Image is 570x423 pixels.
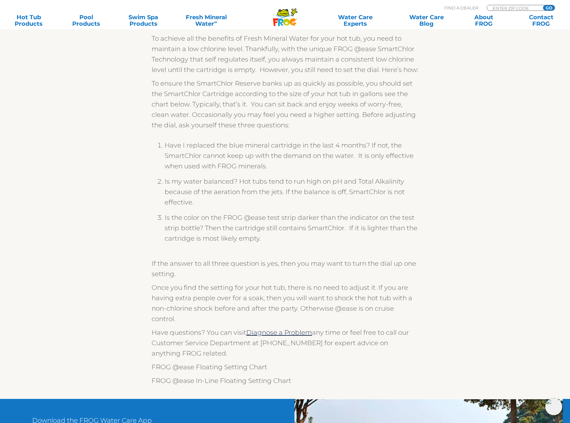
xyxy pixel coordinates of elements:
[319,14,392,27] a: Water CareExperts
[121,14,166,27] a: Swim SpaProducts
[545,398,562,415] img: openIcon
[519,14,563,27] a: ContactFROG
[165,212,418,248] li: Is the color on the FROG @ease test strip darker than the indicator on the test strip bottle? The...
[152,33,418,75] p: To achieve all the benefits of Fresh Mineral Water for your hot tub, you need to maintain a low c...
[152,78,418,130] p: To ensure the SmartChlor Reserve banks up as quickly as possible, you should set the SmartChlor C...
[152,258,418,279] p: If the answer to all three question is yes, then you may want to turn the dial up one setting.
[178,14,234,27] a: Fresh MineralWater∞
[152,362,418,372] p: FROG @ease Floating Setting Chart
[492,5,536,11] input: Zip Code Form
[246,329,312,336] a: Diagnose a Problem
[462,14,506,27] a: AboutFROG
[543,5,555,10] input: GO
[152,327,418,359] p: Have questions? You can visit any time or feel free to call our Customer Service Department at [P...
[7,14,51,27] a: Hot TubProducts
[404,14,449,27] a: Water CareBlog
[152,375,418,386] p: FROG @ease In-Line Floating Setting Chart
[152,282,418,324] p: Once you find the setting for your hot tub, there is no need to adjust it. If you are having extr...
[444,5,478,11] p: Find A Dealer
[214,19,217,24] sup: ∞
[165,140,418,176] li: Have I replaced the blue mineral cartridge in the last 4 months? If not, the SmartChlor cannot ke...
[64,14,108,27] a: PoolProducts
[165,176,418,212] li: Is my water balanced? Hot tubs tend to run high on pH and Total Alkalinity because of the aeratio...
